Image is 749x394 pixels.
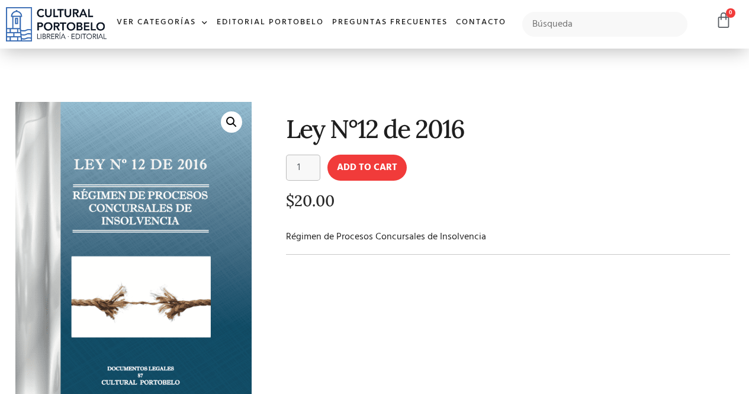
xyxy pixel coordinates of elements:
[286,230,730,244] p: Régimen de Procesos Concursales de Insolvencia
[286,155,320,181] input: Product quantity
[452,10,510,36] a: Contacto
[213,10,328,36] a: Editorial Portobelo
[112,10,213,36] a: Ver Categorías
[286,115,730,143] h1: Ley N°12 de 2016
[522,12,687,37] input: Búsqueda
[286,191,294,210] span: $
[286,191,335,210] bdi: 20.00
[328,10,452,36] a: Preguntas frecuentes
[726,8,735,18] span: 0
[327,155,407,181] button: Add to cart
[221,111,242,133] a: 🔍
[715,12,732,29] a: 0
